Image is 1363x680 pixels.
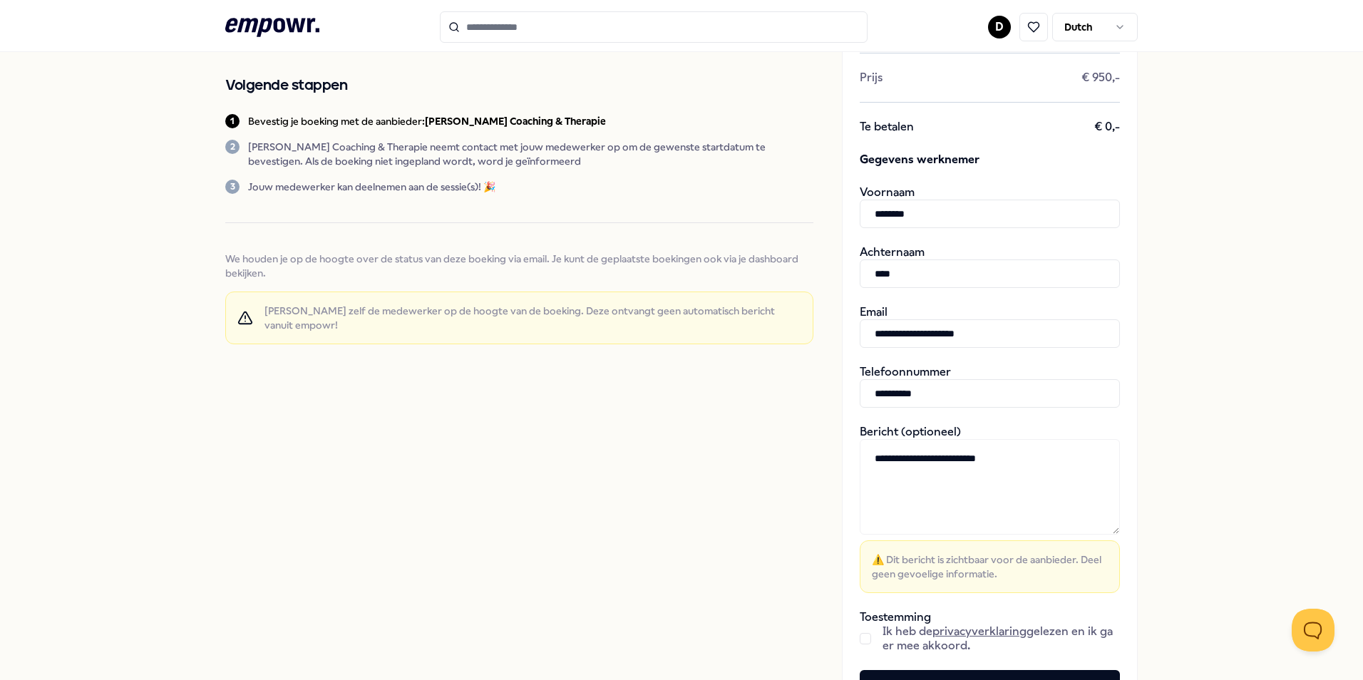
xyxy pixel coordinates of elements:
[225,180,240,194] div: 3
[1094,120,1120,134] span: € 0,-
[225,140,240,154] div: 2
[225,252,813,280] span: We houden je op de hoogte over de status van deze boeking via email. Je kunt de geplaatste boekin...
[860,425,1120,593] div: Bericht (optioneel)
[883,624,1120,653] span: Ik heb de gelezen en ik ga er mee akkoord.
[860,610,1120,653] div: Toestemming
[860,365,1120,408] div: Telefoonnummer
[872,552,1108,581] span: ⚠️ Dit bericht is zichtbaar voor de aanbieder. Deel geen gevoelige informatie.
[860,245,1120,288] div: Achternaam
[932,624,1027,638] a: privacyverklaring
[860,120,914,134] span: Te betalen
[860,71,883,85] span: Prijs
[860,151,1120,168] span: Gegevens werknemer
[248,114,606,128] p: Bevestig je boeking met de aanbieder:
[225,74,813,97] h2: Volgende stappen
[248,140,813,168] p: [PERSON_NAME] Coaching & Therapie neemt contact met jouw medewerker op om de gewenste startdatum ...
[425,115,606,127] b: [PERSON_NAME] Coaching & Therapie
[248,180,495,194] p: Jouw medewerker kan deelnemen aan de sessie(s)! 🎉
[860,185,1120,228] div: Voornaam
[988,16,1011,38] button: D
[1292,609,1334,651] iframe: Help Scout Beacon - Open
[1081,71,1120,85] span: € 950,-
[264,304,801,332] span: [PERSON_NAME] zelf de medewerker op de hoogte van de boeking. Deze ontvangt geen automatisch beri...
[440,11,868,43] input: Search for products, categories or subcategories
[225,114,240,128] div: 1
[860,305,1120,348] div: Email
